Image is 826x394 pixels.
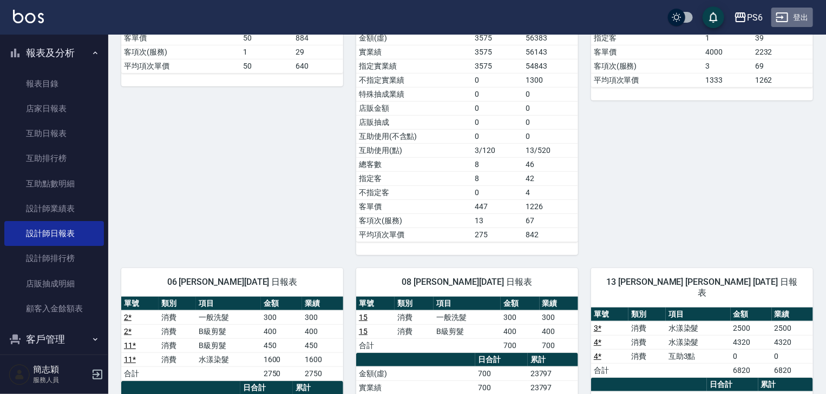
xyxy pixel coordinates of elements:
[472,59,523,73] td: 3575
[472,213,523,228] td: 13
[356,338,395,352] td: 合計
[472,101,523,115] td: 0
[540,310,579,324] td: 300
[356,59,472,73] td: 指定實業績
[369,277,565,288] span: 08 [PERSON_NAME][DATE] 日報表
[666,308,731,322] th: 項目
[356,297,395,311] th: 單號
[752,45,813,59] td: 2232
[302,324,343,338] td: 400
[501,324,539,338] td: 400
[472,31,523,45] td: 3575
[591,59,703,73] td: 客項次(服務)
[540,324,579,338] td: 400
[730,6,767,29] button: PS6
[501,310,539,324] td: 300
[472,73,523,87] td: 0
[434,324,501,338] td: B級剪髮
[4,146,104,171] a: 互助排行榜
[4,271,104,296] a: 店販抽成明細
[523,45,578,59] td: 56143
[772,321,813,335] td: 2500
[356,31,472,45] td: 金額(虛)
[472,115,523,129] td: 0
[523,171,578,185] td: 42
[731,321,772,335] td: 2500
[356,45,472,59] td: 實業績
[472,228,523,242] td: 275
[472,185,523,199] td: 0
[356,213,472,228] td: 客項次(服務)
[4,296,104,321] a: 顧客入金餘額表
[356,171,472,185] td: 指定客
[591,308,628,322] th: 單號
[523,31,578,45] td: 56383
[4,71,104,96] a: 報表目錄
[731,335,772,349] td: 4320
[475,366,528,380] td: 700
[293,31,343,45] td: 884
[523,213,578,228] td: 67
[628,335,666,349] td: 消費
[703,6,724,28] button: save
[540,338,579,352] td: 700
[472,129,523,143] td: 0
[159,297,196,311] th: 類別
[540,297,579,311] th: 業績
[356,366,475,380] td: 金額(虛)
[356,73,472,87] td: 不指定實業績
[196,297,261,311] th: 項目
[261,366,302,380] td: 2750
[434,310,501,324] td: 一般洗髮
[356,101,472,115] td: 店販金額
[261,352,302,366] td: 1600
[359,313,368,322] a: 15
[356,185,472,199] td: 不指定客
[261,338,302,352] td: 450
[666,335,731,349] td: 水漾染髮
[9,364,30,385] img: Person
[628,308,666,322] th: 類別
[196,324,261,338] td: B級剪髮
[302,352,343,366] td: 1600
[703,73,752,87] td: 1333
[4,221,104,246] a: 設計師日報表
[356,143,472,157] td: 互助使用(點)
[293,59,343,73] td: 640
[4,96,104,121] a: 店家日報表
[356,17,578,242] table: a dense table
[293,45,343,59] td: 29
[591,45,703,59] td: 客單價
[523,101,578,115] td: 0
[523,129,578,143] td: 0
[356,199,472,213] td: 客單價
[356,115,472,129] td: 店販抽成
[528,353,578,367] th: 累計
[395,297,433,311] th: 類別
[302,310,343,324] td: 300
[359,327,368,336] a: 15
[13,10,44,23] img: Logo
[472,143,523,157] td: 3/120
[395,324,433,338] td: 消費
[356,129,472,143] td: 互助使用(不含點)
[395,310,433,324] td: 消費
[523,199,578,213] td: 1226
[121,297,343,381] table: a dense table
[240,59,293,73] td: 50
[523,157,578,171] td: 46
[302,338,343,352] td: 450
[261,310,302,324] td: 300
[707,378,758,392] th: 日合計
[628,349,666,363] td: 消費
[434,297,501,311] th: 項目
[4,325,104,353] button: 客戶管理
[159,310,196,324] td: 消費
[356,297,578,353] table: a dense table
[752,59,813,73] td: 69
[604,277,800,298] span: 13 [PERSON_NAME] [PERSON_NAME] [DATE] 日報表
[731,363,772,377] td: 6820
[33,364,88,375] h5: 簡志穎
[356,157,472,171] td: 總客數
[703,45,752,59] td: 4000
